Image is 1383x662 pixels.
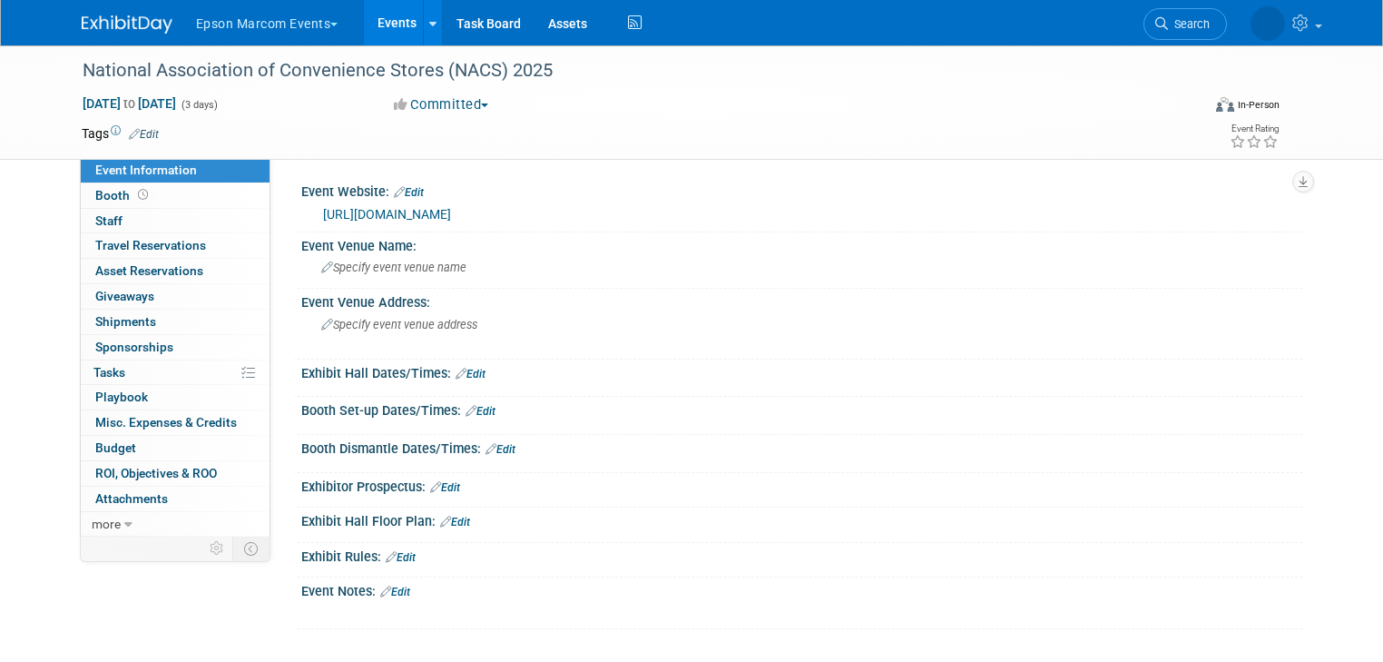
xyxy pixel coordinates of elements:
a: Booth [81,183,270,208]
a: Giveaways [81,284,270,309]
span: (3 days) [180,99,218,111]
div: Exhibit Rules: [301,543,1302,567]
a: Asset Reservations [81,259,270,283]
a: Event Information [81,158,270,183]
span: Attachments [95,491,168,506]
span: Tasks [93,365,125,380]
div: National Association of Convenience Stores (NACS) 2025 [76,54,1178,87]
a: ROI, Objectives & ROO [81,461,270,486]
span: Budget [95,440,136,455]
span: Misc. Expenses & Credits [95,415,237,430]
a: Staff [81,209,270,233]
a: Travel Reservations [81,233,270,258]
span: Giveaways [95,289,154,303]
span: Sponsorships [95,340,173,354]
span: ROI, Objectives & ROO [95,466,217,480]
div: Exhibit Hall Floor Plan: [301,508,1302,531]
a: Edit [456,368,486,380]
span: Shipments [95,314,156,329]
button: Committed [387,95,495,114]
span: Event Information [95,163,197,177]
a: more [81,512,270,537]
img: ExhibitDay [82,15,172,34]
span: [DATE] [DATE] [82,95,177,112]
span: Staff [95,213,123,228]
div: Booth Set-up Dates/Times: [301,397,1302,420]
span: Booth not reserved yet [134,188,152,202]
div: Event Venue Name: [301,232,1302,255]
span: Specify event venue address [321,318,477,331]
span: Travel Reservations [95,238,206,252]
td: Personalize Event Tab Strip [201,537,233,560]
a: Edit [430,481,460,494]
a: Attachments [81,487,270,511]
div: Booth Dismantle Dates/Times: [301,435,1302,459]
div: Exhibitor Prospectus: [301,473,1302,497]
div: Event Format [1103,94,1280,122]
span: Search [1168,17,1210,31]
a: [URL][DOMAIN_NAME] [323,207,451,222]
a: Edit [386,551,416,564]
div: Event Rating [1230,124,1279,133]
div: Event Website: [301,178,1302,202]
a: Edit [380,586,410,598]
a: Playbook [81,385,270,410]
a: Edit [486,443,515,456]
a: Budget [81,436,270,460]
span: more [92,517,121,531]
img: Lucy Roberts [1251,6,1285,41]
a: Edit [466,405,495,418]
div: In-Person [1237,98,1280,112]
div: Exhibit Hall Dates/Times: [301,360,1302,383]
div: Event Notes: [301,578,1302,601]
a: Search [1143,8,1227,40]
td: Toggle Event Tabs [232,537,270,560]
span: Asset Reservations [95,263,203,278]
a: Misc. Expenses & Credits [81,410,270,435]
a: Edit [394,186,424,199]
span: to [121,96,138,111]
a: Edit [129,128,159,141]
td: Tags [82,124,159,143]
span: Specify event venue name [321,261,466,274]
a: Tasks [81,361,270,385]
a: Shipments [81,310,270,334]
img: Format-Inperson.png [1216,97,1234,112]
a: Edit [440,516,470,529]
span: Playbook [95,390,148,404]
span: Booth [95,188,152,203]
div: Event Venue Address: [301,289,1302,311]
a: Sponsorships [81,335,270,360]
